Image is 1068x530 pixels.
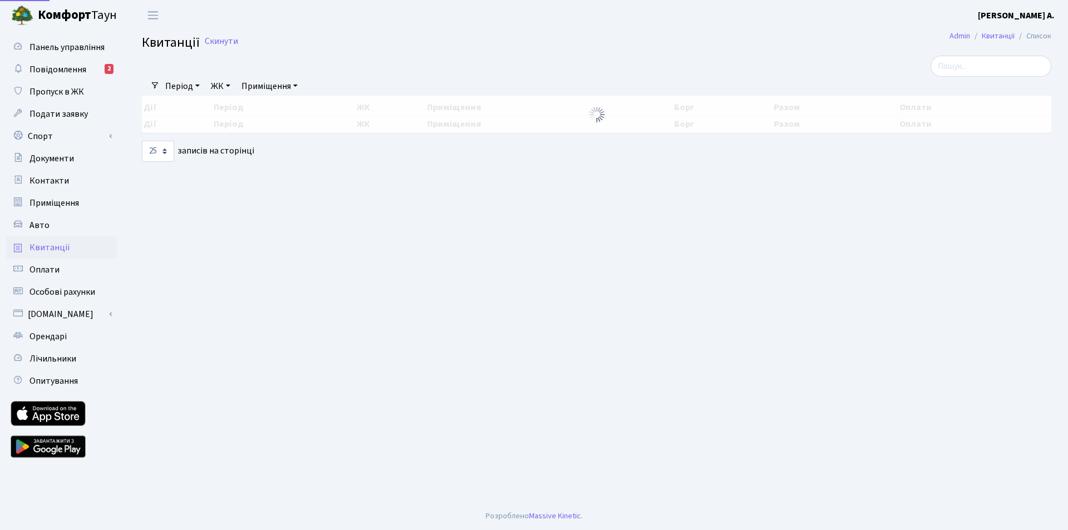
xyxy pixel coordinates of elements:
span: Опитування [29,375,78,387]
img: logo.png [11,4,33,27]
span: Подати заявку [29,108,88,120]
a: Спорт [6,125,117,147]
a: Оплати [6,259,117,281]
a: [DOMAIN_NAME] [6,303,117,325]
a: [PERSON_NAME] А. [978,9,1055,22]
a: Авто [6,214,117,236]
b: Комфорт [38,6,91,24]
button: Переключити навігацію [139,6,167,24]
a: Квитанції [6,236,117,259]
span: Документи [29,152,74,165]
nav: breadcrumb [933,24,1068,48]
span: Панель управління [29,41,105,53]
a: Пропуск в ЖК [6,81,117,103]
span: Оплати [29,264,60,276]
a: Період [161,77,204,96]
a: Подати заявку [6,103,117,125]
span: Повідомлення [29,63,86,76]
span: Пропуск в ЖК [29,86,84,98]
span: Квитанції [142,33,200,52]
span: Таун [38,6,117,25]
select: записів на сторінці [142,141,174,162]
a: Скинути [205,36,238,47]
label: записів на сторінці [142,141,254,162]
span: Орендарі [29,330,67,343]
div: 2 [105,64,113,74]
a: Опитування [6,370,117,392]
span: Лічильники [29,353,76,365]
a: Приміщення [237,77,302,96]
a: Admin [950,30,970,42]
a: Лічильники [6,348,117,370]
span: Особові рахунки [29,286,95,298]
a: Контакти [6,170,117,192]
a: Приміщення [6,192,117,214]
div: Розроблено . [486,510,582,522]
li: Список [1015,30,1051,42]
a: Massive Kinetic [529,510,581,522]
input: Пошук... [931,56,1051,77]
span: Контакти [29,175,69,187]
a: Документи [6,147,117,170]
a: Орендарі [6,325,117,348]
a: Особові рахунки [6,281,117,303]
span: Квитанції [29,241,70,254]
a: Повідомлення2 [6,58,117,81]
img: Обробка... [588,106,606,123]
a: Панель управління [6,36,117,58]
span: Приміщення [29,197,79,209]
a: Квитанції [982,30,1015,42]
span: Авто [29,219,50,231]
a: ЖК [206,77,235,96]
